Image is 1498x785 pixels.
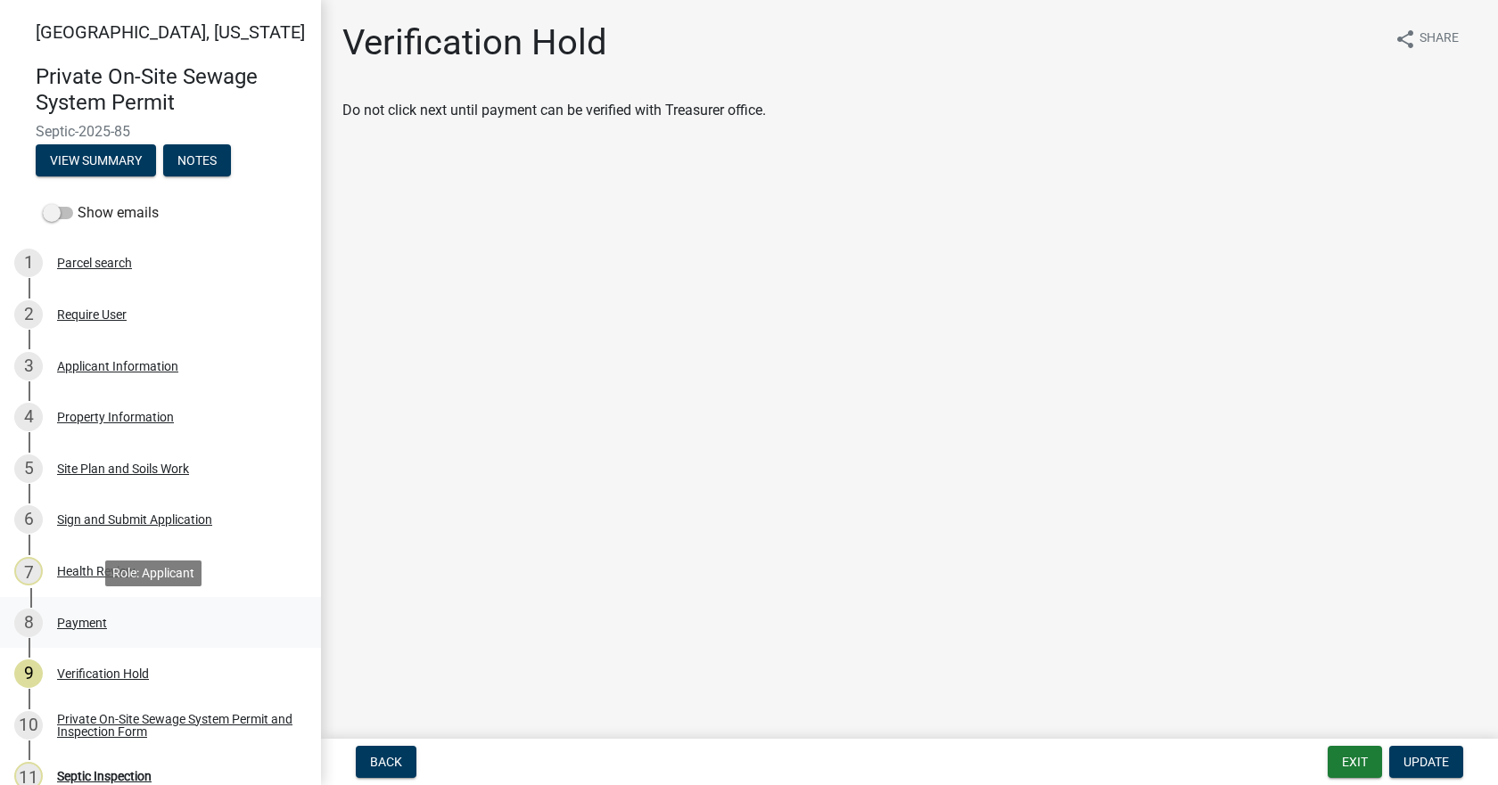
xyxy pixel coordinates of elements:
[1420,29,1459,50] span: Share
[57,462,189,475] div: Site Plan and Soils Work
[1389,746,1463,778] button: Update
[43,202,159,224] label: Show emails
[57,308,127,321] div: Require User
[36,21,305,43] span: [GEOGRAPHIC_DATA], [US_STATE]
[57,411,174,423] div: Property Information
[57,257,132,269] div: Parcel search
[14,454,43,483] div: 5
[14,249,43,277] div: 1
[370,755,402,769] span: Back
[14,505,43,534] div: 6
[57,713,292,738] div: Private On-Site Sewage System Permit and Inspection Form
[1403,755,1449,769] span: Update
[57,770,152,782] div: Septic Inspection
[36,154,156,168] wm-modal-confirm: Summary
[57,617,107,629] div: Payment
[57,513,212,526] div: Sign and Submit Application
[14,659,43,688] div: 9
[14,557,43,585] div: 7
[14,711,43,740] div: 10
[356,746,416,778] button: Back
[14,300,43,329] div: 2
[14,609,43,637] div: 8
[14,403,43,431] div: 4
[1328,746,1382,778] button: Exit
[342,21,607,64] h1: Verification Hold
[14,352,43,380] div: 3
[36,123,285,140] span: Septic-2025-85
[36,144,156,176] button: View Summary
[1380,21,1473,56] button: shareShare
[57,360,178,372] div: Applicant Information
[57,565,136,577] div: Health Review
[105,560,202,586] div: Role: Applicant
[57,667,149,680] div: Verification Hold
[342,100,1477,121] p: Do not click next until payment can be verified with Treasurer office.
[36,64,307,116] h4: Private On-Site Sewage System Permit
[1395,29,1416,50] i: share
[163,144,231,176] button: Notes
[163,154,231,168] wm-modal-confirm: Notes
